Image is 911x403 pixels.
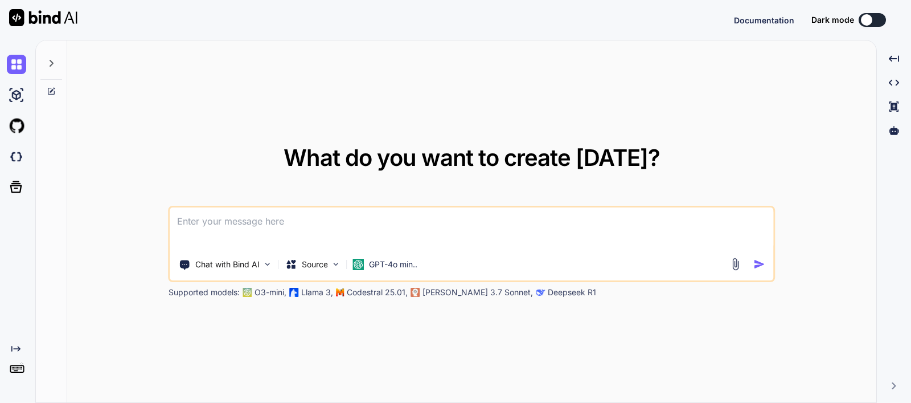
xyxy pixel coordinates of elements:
[811,14,854,26] span: Dark mode
[369,259,417,270] p: GPT-4o min..
[411,288,420,297] img: claude
[169,287,240,298] p: Supported models:
[548,287,596,298] p: Deepseek R1
[284,144,660,172] span: What do you want to create [DATE]?
[7,147,26,166] img: darkCloudIdeIcon
[7,55,26,74] img: chat
[7,116,26,136] img: githubLight
[331,259,341,269] img: Pick Models
[729,258,742,271] img: attachment
[290,288,299,297] img: Llama2
[302,259,328,270] p: Source
[353,259,364,270] img: GPT-4o mini
[753,258,765,270] img: icon
[734,14,794,26] button: Documentation
[7,86,26,105] img: ai-studio
[9,9,77,26] img: Bind AI
[734,15,794,25] span: Documentation
[337,288,344,296] img: Mistral-AI
[347,287,408,298] p: Codestral 25.01,
[195,259,260,270] p: Chat with Bind AI
[263,259,273,269] img: Pick Tools
[301,287,333,298] p: Llama 3,
[255,287,286,298] p: O3-mini,
[536,288,545,297] img: claude
[422,287,533,298] p: [PERSON_NAME] 3.7 Sonnet,
[243,288,252,297] img: GPT-4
